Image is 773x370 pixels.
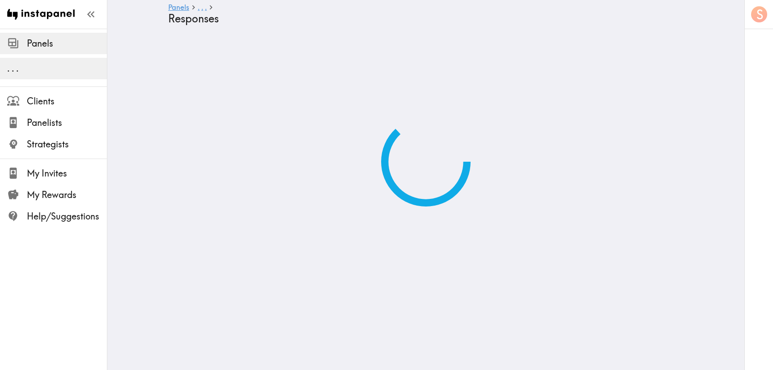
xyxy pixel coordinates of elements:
span: S [756,7,763,22]
span: . [201,3,203,12]
span: Panelists [27,116,107,129]
span: My Invites [27,167,107,180]
h4: Responses [168,12,676,25]
span: Strategists [27,138,107,151]
button: S [750,5,768,23]
span: . [198,3,200,12]
span: Help/Suggestions [27,210,107,223]
span: Clients [27,95,107,108]
span: . [205,3,207,12]
span: . [7,63,10,74]
span: . [12,63,14,74]
a: Panels [168,4,189,12]
span: . [16,63,19,74]
a: ... [198,4,207,12]
span: My Rewards [27,189,107,201]
span: Panels [27,37,107,50]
